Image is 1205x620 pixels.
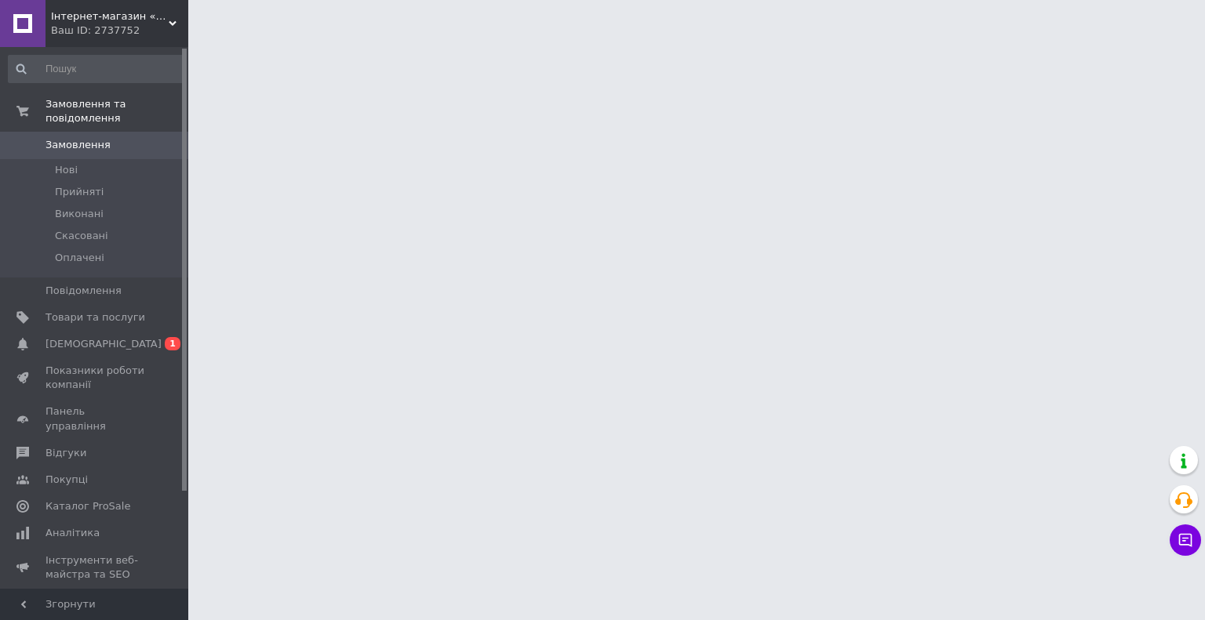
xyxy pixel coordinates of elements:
[46,310,145,325] span: Товари та послуги
[1170,524,1201,556] button: Чат з покупцем
[46,138,111,152] span: Замовлення
[51,24,188,38] div: Ваш ID: 2737752
[46,337,162,351] span: [DEMOGRAPHIC_DATA]
[55,163,78,177] span: Нові
[46,499,130,513] span: Каталог ProSale
[8,55,185,83] input: Пошук
[46,526,100,540] span: Аналітика
[46,364,145,392] span: Показники роботи компанії
[55,229,108,243] span: Скасовані
[51,9,169,24] span: Інтернет-магазин «LEGNO» - клеї та лаки для столярів!
[46,553,145,582] span: Інструменти веб-майстра та SEO
[46,404,145,433] span: Панель управління
[46,97,188,125] span: Замовлення та повідомлення
[46,284,122,298] span: Повідомлення
[55,207,104,221] span: Виконані
[55,251,104,265] span: Оплачені
[55,185,104,199] span: Прийняті
[165,337,180,350] span: 1
[46,446,86,460] span: Відгуки
[46,473,88,487] span: Покупці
